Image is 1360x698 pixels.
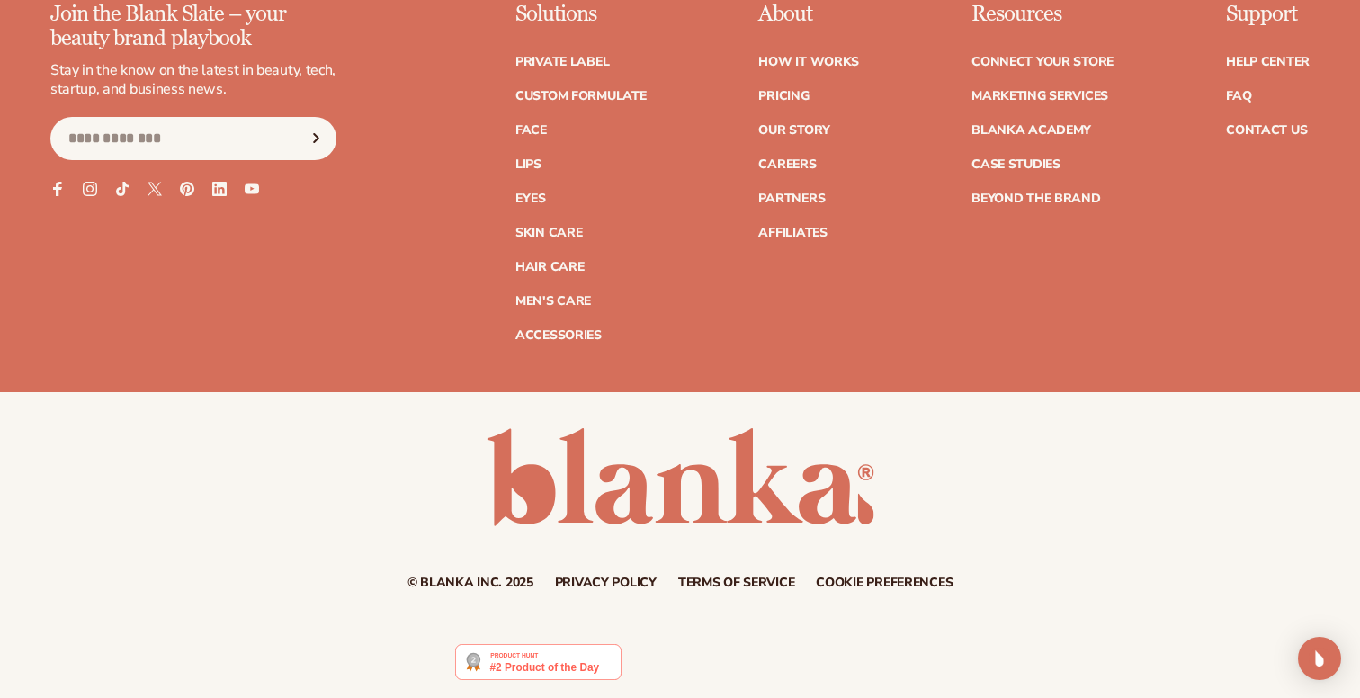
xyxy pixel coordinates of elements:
a: Blanka Academy [971,124,1091,137]
a: Marketing services [971,90,1108,103]
a: Our Story [758,124,829,137]
a: Men's Care [515,295,591,308]
p: Support [1226,3,1310,26]
a: Connect your store [971,56,1114,68]
p: Join the Blank Slate – your beauty brand playbook [50,3,336,50]
img: Blanka - Start a beauty or cosmetic line in under 5 minutes | Product Hunt [455,644,622,680]
a: Accessories [515,329,602,342]
a: Beyond the brand [971,192,1101,205]
button: Subscribe [296,117,336,160]
a: Custom formulate [515,90,647,103]
p: Resources [971,3,1114,26]
a: Face [515,124,547,137]
div: Open Intercom Messenger [1298,637,1341,680]
a: Privacy policy [555,577,657,589]
small: © Blanka Inc. 2025 [407,574,533,591]
a: Cookie preferences [816,577,953,589]
p: About [758,3,859,26]
a: Skin Care [515,227,582,239]
iframe: Customer reviews powered by Trustpilot [635,643,905,690]
a: How It Works [758,56,859,68]
a: Help Center [1226,56,1310,68]
a: Eyes [515,192,546,205]
a: Affiliates [758,227,827,239]
p: Stay in the know on the latest in beauty, tech, startup, and business news. [50,61,336,99]
a: Hair Care [515,261,584,273]
a: FAQ [1226,90,1251,103]
p: Solutions [515,3,647,26]
a: Terms of service [678,577,795,589]
a: Careers [758,158,816,171]
a: Contact Us [1226,124,1307,137]
a: Pricing [758,90,809,103]
a: Partners [758,192,825,205]
a: Private label [515,56,609,68]
a: Lips [515,158,541,171]
a: Case Studies [971,158,1060,171]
